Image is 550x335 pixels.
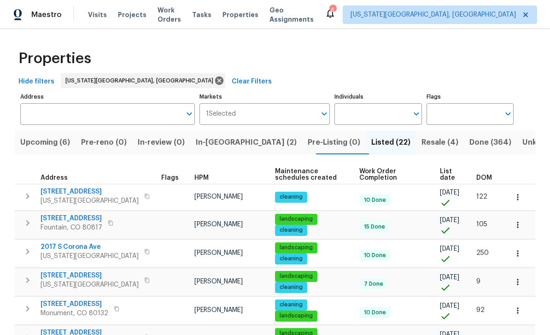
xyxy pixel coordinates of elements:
span: Maintenance schedules created [275,168,344,181]
span: [STREET_ADDRESS] [41,271,139,280]
span: [DATE] [440,246,459,252]
span: landscaping [276,244,316,252]
span: 1 Selected [206,110,236,118]
span: Maestro [31,10,62,19]
span: [DATE] [440,189,459,196]
span: Work Order Completion [359,168,425,181]
button: Open [318,107,331,120]
span: 15 Done [360,223,389,231]
label: Markets [199,94,330,100]
span: Clear Filters [232,76,272,88]
span: landscaping [276,272,316,280]
span: [DATE] [440,217,459,223]
span: 92 [476,307,485,313]
span: cleaning [276,255,306,263]
span: In-[GEOGRAPHIC_DATA] (2) [196,136,297,149]
span: 10 Done [360,309,390,317]
span: In-review (0) [138,136,185,149]
div: 6 [329,6,336,15]
button: Open [502,107,515,120]
span: HPM [194,175,209,181]
span: Pre-Listing (0) [308,136,360,149]
span: 250 [476,250,489,256]
span: [STREET_ADDRESS] [41,214,102,223]
span: cleaning [276,301,306,309]
span: [PERSON_NAME] [194,307,243,313]
span: landscaping [276,312,316,320]
span: Pre-reno (0) [81,136,127,149]
span: [STREET_ADDRESS] [41,300,108,309]
span: [PERSON_NAME] [194,278,243,285]
span: cleaning [276,283,306,291]
span: Monument, CO 80132 [41,309,108,318]
span: 10 Done [360,252,390,259]
span: [DATE] [440,303,459,309]
span: Tasks [192,12,211,18]
span: DOM [476,175,492,181]
span: Properties [18,54,91,63]
span: Projects [118,10,146,19]
button: Hide filters [15,73,58,90]
span: Visits [88,10,107,19]
span: Address [41,175,68,181]
span: [DATE] [440,274,459,281]
span: Listed (22) [371,136,410,149]
span: List date [440,168,461,181]
span: [US_STATE][GEOGRAPHIC_DATA], [GEOGRAPHIC_DATA] [351,10,516,19]
span: [PERSON_NAME] [194,250,243,256]
div: [US_STATE][GEOGRAPHIC_DATA], [GEOGRAPHIC_DATA] [61,73,225,88]
label: Flags [427,94,514,100]
span: [US_STATE][GEOGRAPHIC_DATA] [41,280,139,289]
span: 7 Done [360,280,387,288]
span: cleaning [276,226,306,234]
span: Upcoming (6) [20,136,70,149]
button: Clear Filters [228,73,275,90]
span: [PERSON_NAME] [194,221,243,228]
label: Individuals [334,94,421,100]
span: Fountain, CO 80817 [41,223,102,232]
button: Open [183,107,196,120]
span: [US_STATE][GEOGRAPHIC_DATA] [41,252,139,261]
span: 105 [476,221,487,228]
span: Resale (4) [421,136,458,149]
span: Geo Assignments [269,6,314,24]
span: cleaning [276,193,306,201]
span: [US_STATE][GEOGRAPHIC_DATA] [41,196,139,206]
span: 9 [476,278,480,285]
span: [STREET_ADDRESS] [41,187,139,196]
span: [PERSON_NAME] [194,194,243,200]
span: Work Orders [158,6,181,24]
span: [US_STATE][GEOGRAPHIC_DATA], [GEOGRAPHIC_DATA] [65,76,217,85]
span: Done (364) [469,136,511,149]
span: Flags [161,175,179,181]
span: Hide filters [18,76,54,88]
span: 2017 S Corona Ave [41,242,139,252]
span: landscaping [276,215,316,223]
button: Open [410,107,423,120]
span: 122 [476,194,487,200]
label: Address [20,94,195,100]
span: 10 Done [360,196,390,204]
span: Properties [222,10,258,19]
